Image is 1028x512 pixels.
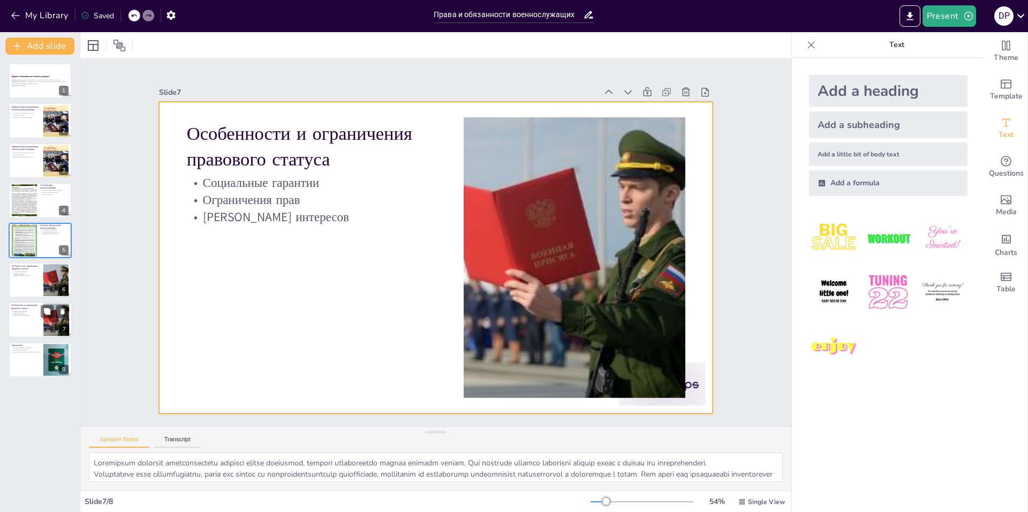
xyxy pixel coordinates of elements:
span: Table [996,283,1016,295]
div: Slide 7 / 8 [85,496,591,507]
button: My Library [8,7,73,24]
p: Служебные обязанности [40,229,69,231]
div: https://cdn.sendsteps.com/images/logo/sendsteps_logo_white.pnghttps://cdn.sendsteps.com/images/lo... [9,103,72,138]
span: Theme [994,52,1018,64]
div: D P [994,6,1014,26]
div: Change the overall theme [985,32,1027,71]
button: Delete Slide [56,305,69,318]
p: Специальные обязанности [40,232,69,235]
p: Основные законодательные акты [12,112,40,114]
div: https://cdn.sendsteps.com/images/logo/sendsteps_logo_white.pnghttps://cdn.sendsteps.com/images/lo... [9,143,72,178]
span: Text [999,129,1014,141]
span: Questions [989,168,1024,179]
button: Transcript [154,436,201,448]
textarea: Loremipsum dolorsit ametconsectetu adipisci elitse doeiusmod, tempori utlaboreetdo magnaa enimadm... [89,453,783,482]
p: Основные законодательные акты [12,152,40,154]
p: Особенности и ограничения правового статуса [12,265,40,270]
p: [PERSON_NAME] интересов [11,314,40,317]
div: https://cdn.sendsteps.com/images/logo/sendsteps_logo_white.pnghttps://cdn.sendsteps.com/images/lo... [9,223,72,258]
div: Layout [85,37,102,54]
div: https://cdn.sendsteps.com/images/logo/sendsteps_logo_white.pnghttps://cdn.sendsteps.com/images/lo... [8,302,72,338]
p: Значение для национальной безопасности [12,351,40,353]
img: 6.jpeg [918,267,967,317]
span: Charts [995,247,1017,259]
p: Особенности и ограничения правового статуса [186,121,436,172]
div: Add a formula [809,170,967,196]
div: Add a heading [809,75,967,107]
img: 4.jpeg [809,267,859,317]
span: Position [113,39,126,52]
div: Add a little bit of body text [809,142,967,166]
button: D P [994,5,1014,27]
img: 5.jpeg [863,267,913,317]
button: Duplicate Slide [41,305,54,318]
div: 4 [59,206,69,215]
div: 8 [9,342,72,378]
div: 8 [59,365,69,374]
span: Media [996,206,1017,218]
button: Add slide [5,37,74,55]
div: Add a table [985,263,1027,302]
p: Защита прав военнослужащих [12,156,40,158]
div: Add charts and graphs [985,225,1027,263]
div: Add images, graphics, shapes or video [985,186,1027,225]
button: Export to PowerPoint [899,5,920,27]
p: Сбалансированный механизм [12,347,40,349]
button: Present [923,5,976,27]
p: Защита прав военнослужащих [12,116,40,118]
p: Особенности и ограничения правового статуса [11,304,40,310]
p: Ограничения прав [11,312,40,314]
div: https://cdn.sendsteps.com/images/logo/sendsteps_logo_white.pnghttps://cdn.sendsteps.com/images/lo... [9,183,72,218]
button: Speaker Notes [89,436,149,448]
div: 1 [59,86,69,95]
p: Заключение [12,343,40,347]
div: Saved [81,11,114,21]
p: Подзаконные акты [12,154,40,156]
span: Template [990,91,1023,102]
p: Generated with [URL] [12,85,69,87]
div: 3 [59,165,69,175]
p: Ограничения прав [186,191,436,208]
p: Text [820,32,974,58]
p: В данной презентации рассматриваются права и обязанности военнослужащих в [GEOGRAPHIC_DATA], их п... [12,79,69,85]
span: Single View [748,498,785,506]
div: Add text boxes [985,109,1027,148]
div: Add ready made slides [985,71,1027,109]
p: Ограничения прав [12,273,40,275]
p: Подзаконные акты [12,114,40,116]
p: Дисциплинарные требования [40,231,69,233]
p: Система прав военнослужащих [40,184,69,190]
img: 1.jpeg [809,213,859,263]
p: Социально-экономические права [40,190,69,192]
strong: Права и обязанности военнослужащих [12,75,49,78]
div: https://cdn.sendsteps.com/images/logo/sendsteps_logo_white.pnghttps://cdn.sendsteps.com/images/lo... [9,262,72,298]
p: Правовая база регулирования статуса военнослужащих [12,145,40,151]
div: 7 [59,325,69,335]
p: [PERSON_NAME] интересов [186,209,436,226]
p: Защита интересов [40,193,69,195]
input: Insert title [434,7,583,22]
div: 2 [59,126,69,135]
p: Социальные гарантии [186,174,436,191]
img: 2.jpeg [863,213,913,263]
p: Перспективы развития [12,349,40,351]
p: [PERSON_NAME] интересов [12,275,40,277]
img: 7.jpeg [809,322,859,372]
div: Get real-time input from your audience [985,148,1027,186]
p: Правовая база регулирования статуса военнослужащих [12,105,40,111]
p: Профессиональные права [40,192,69,194]
p: Социальные гарантии [12,270,40,273]
div: 5 [59,245,69,255]
p: Социальные гарантии [11,310,40,312]
div: https://cdn.sendsteps.com/images/logo/sendsteps_logo_white.pnghttps://cdn.sendsteps.com/images/lo... [9,63,72,99]
div: Add a subheading [809,111,967,138]
img: 3.jpeg [918,213,967,263]
p: Система обязанностей военнослужащих [40,224,69,230]
div: Slide 7 [159,87,598,97]
div: 54 % [704,496,730,507]
div: 6 [59,285,69,295]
